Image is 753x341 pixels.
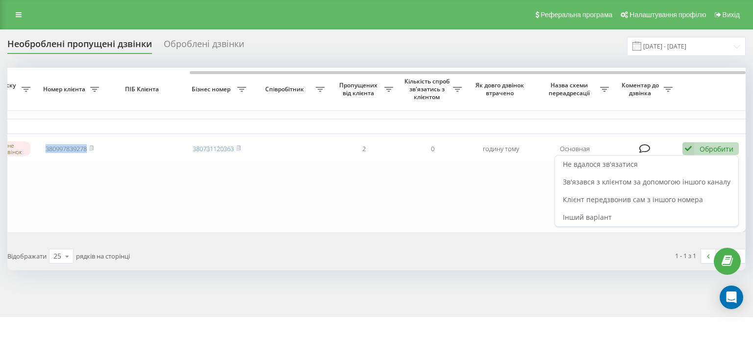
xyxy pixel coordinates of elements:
[563,195,703,204] span: Клієнт передзвонив сам з іншого номера
[7,252,47,261] span: Відображати
[256,85,316,93] span: Співробітник
[76,252,130,261] span: рядків на сторінці
[187,85,237,93] span: Бізнес номер
[398,136,467,162] td: 0
[53,251,61,261] div: 25
[164,39,244,54] div: Оброблені дзвінки
[619,81,664,97] span: Коментар до дзвінка
[563,212,612,222] span: Інший варіант
[535,136,614,162] td: Основная
[475,81,527,97] span: Як довго дзвінок втрачено
[700,144,733,154] div: Обробити
[563,177,730,186] span: Зв'язався з клієнтом за допомогою іншого каналу
[403,78,453,101] span: Кількість спроб зв'язатись з клієнтом
[723,11,740,19] span: Вихід
[334,81,384,97] span: Пропущених від клієнта
[563,159,638,169] span: Не вдалося зв'язатися
[541,11,613,19] span: Реферальна програма
[467,136,535,162] td: годину тому
[329,136,398,162] td: 2
[720,286,743,309] div: Open Intercom Messenger
[40,85,90,93] span: Номер клієнта
[629,11,706,19] span: Налаштування профілю
[193,144,234,153] a: 380731120363
[540,81,600,97] span: Назва схеми переадресації
[112,85,174,93] span: ПІБ Клієнта
[675,251,696,261] div: 1 - 1 з 1
[7,39,152,54] div: Необроблені пропущені дзвінки
[46,144,87,153] a: 380997839278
